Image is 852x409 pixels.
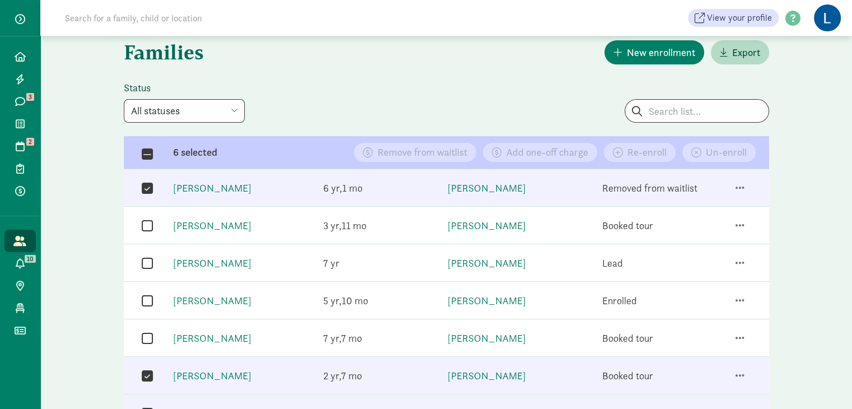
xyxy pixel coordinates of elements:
[173,294,252,307] a: [PERSON_NAME]
[354,143,476,162] button: Remove from waitlist
[483,143,597,162] button: Add one-off charge
[447,257,525,269] a: [PERSON_NAME]
[602,331,653,346] div: Booked tour
[506,147,588,157] span: Add one-off charge
[602,368,653,383] div: Booked tour
[627,45,695,60] span: New enrollment
[26,138,34,146] span: 2
[447,332,525,345] a: [PERSON_NAME]
[447,219,525,232] a: [PERSON_NAME]
[688,9,779,27] a: View your profile
[602,255,623,271] div: Lead
[604,40,704,64] button: New enrollment
[604,143,676,162] button: Re-enroll
[173,332,252,345] a: [PERSON_NAME]
[4,252,36,275] a: 10
[342,294,368,307] span: 10
[711,40,769,64] button: Export
[58,7,373,29] input: Search for a family, child or location
[602,218,653,233] div: Booked tour
[4,90,36,113] a: 3
[124,32,444,72] h1: Families
[602,293,637,308] div: Enrolled
[378,147,467,157] span: Remove from waitlist
[173,369,252,382] a: [PERSON_NAME]
[796,355,852,409] iframe: Chat Widget
[447,369,525,382] a: [PERSON_NAME]
[602,180,697,196] div: Removed from waitlist
[4,135,36,157] a: 2
[342,182,362,194] span: 1
[447,182,525,194] a: [PERSON_NAME]
[124,147,247,157] div: 6 selected
[732,45,760,60] span: Export
[707,11,772,25] span: View your profile
[341,369,362,382] span: 7
[323,219,342,232] span: 3
[26,93,34,101] span: 3
[625,100,769,122] input: Search list...
[706,147,747,157] span: Un-enroll
[323,332,341,345] span: 7
[124,81,245,95] label: Status
[323,182,342,194] span: 6
[323,294,342,307] span: 5
[627,147,667,157] span: Re-enroll
[682,143,756,162] button: Un-enroll
[341,332,362,345] span: 7
[323,369,341,382] span: 2
[447,294,525,307] a: [PERSON_NAME]
[25,255,36,263] span: 10
[173,219,252,232] a: [PERSON_NAME]
[173,182,252,194] a: [PERSON_NAME]
[342,219,366,232] span: 11
[323,257,339,269] span: 7
[173,257,252,269] a: [PERSON_NAME]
